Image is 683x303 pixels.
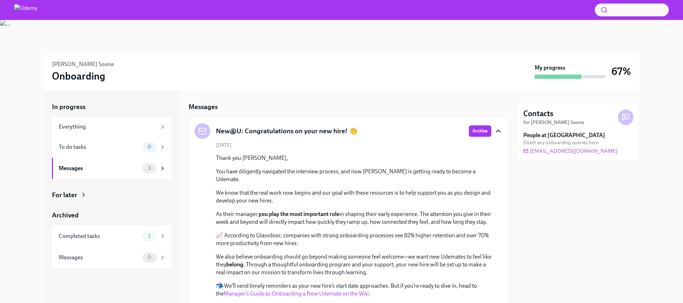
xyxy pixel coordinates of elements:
[259,211,339,217] strong: you play the most important role
[189,102,218,112] h5: Messages
[14,4,37,16] img: Udemy
[59,254,139,261] div: Messages
[52,117,171,136] a: Everything
[52,136,171,158] a: To do tasks0
[52,102,171,112] a: In progress
[143,255,155,260] span: 0
[224,290,371,297] a: Manager’s Guide to Onboarding a New Udemate on the Wiki.
[523,139,598,146] span: Direct any onboarding queries here
[52,190,171,200] a: For later
[472,128,488,135] span: Archive
[226,261,243,268] strong: belong
[52,247,171,268] a: Messages0
[52,190,77,200] div: For later
[216,253,491,276] p: We also believe onboarding should go beyond making someone feel welcome—we want new Udemates to f...
[59,232,139,240] div: Completed tasks
[611,65,631,78] h3: 67%
[523,147,618,155] a: [EMAIL_ADDRESS][DOMAIN_NAME]
[52,211,171,220] a: Archived
[143,144,155,150] span: 0
[52,158,171,179] a: Messages3
[59,164,139,172] div: Messages
[523,119,584,125] strong: for [PERSON_NAME] Soune
[216,142,232,148] span: [DATE]
[216,189,491,205] p: We know that the real work now begins and our goal with these resources is to help support you as...
[523,131,605,139] strong: People at [GEOGRAPHIC_DATA]
[52,60,114,68] h6: [PERSON_NAME] Soune
[216,232,491,247] p: 📈 According to Glassdoor, companies with strong onboarding processes see 82% higher retention and...
[216,282,491,298] p: 📬 We’ll send timely reminders as your new hire’s start date approaches. But if you’re ready to di...
[216,168,491,183] p: You have diligently navigated the interview process, and now [PERSON_NAME] is getting ready to be...
[144,166,155,171] span: 3
[59,143,139,151] div: To do tasks
[144,233,155,239] span: 2
[523,108,554,119] h4: Contacts
[52,226,171,247] a: Completed tasks2
[535,64,565,72] strong: My progress
[216,126,358,136] h5: New@U: Congratulations on your new hire! 👏
[59,123,157,131] div: Everything
[52,70,105,82] h3: Onboarding
[216,154,491,162] p: Thank you [PERSON_NAME],
[469,125,491,137] button: Archive
[216,210,491,226] p: As their manager, in shaping their early experience. The attention you give in their week and bey...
